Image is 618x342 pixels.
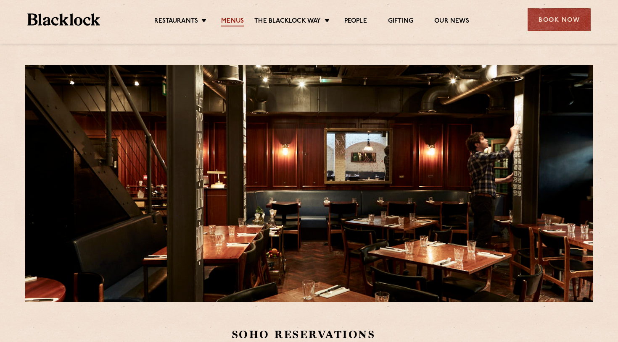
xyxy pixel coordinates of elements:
a: Restaurants [154,17,198,26]
div: Book Now [528,8,591,31]
a: Our News [434,17,469,26]
h2: Soho Reservations [232,327,554,342]
a: Gifting [388,17,413,26]
a: The Blacklock Way [254,17,321,26]
a: Menus [221,17,244,26]
a: People [344,17,367,26]
img: BL_Textured_Logo-footer-cropped.svg [27,13,100,26]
